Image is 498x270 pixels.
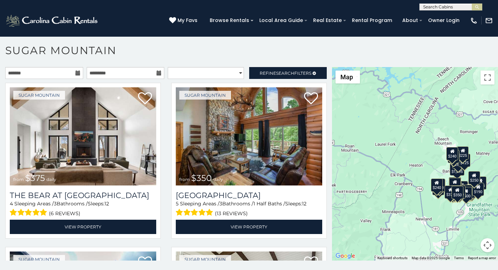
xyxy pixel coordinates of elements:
a: View Property [10,220,156,234]
img: Google [334,251,357,261]
a: Rental Program [348,15,396,26]
div: Sleeping Areas / Bathrooms / Sleeps: [176,200,322,218]
span: Map data ©2025 Google [412,256,450,260]
img: phone-regular-white.png [470,17,478,24]
img: mail-regular-white.png [485,17,493,24]
span: 3 [54,200,57,207]
a: Sugar Mountain [13,255,65,264]
span: 1 Half Baths / [253,200,285,207]
div: $200 [456,181,468,194]
span: 12 [302,200,306,207]
span: Map [340,73,353,81]
div: $350 [454,185,465,199]
div: $250 [468,171,480,184]
img: The Bear At Sugar Mountain [10,87,156,185]
div: $170 [447,150,459,163]
div: $300 [449,178,461,191]
span: from [179,177,190,182]
div: $265 [449,177,461,190]
div: $500 [460,187,472,200]
span: Refine Filters [260,71,311,76]
a: View Property [176,220,322,234]
div: $240 [446,147,458,160]
a: Report a map error [468,256,496,260]
a: Owner Login [425,15,463,26]
a: Terms [454,256,464,260]
button: Change map style [335,71,360,83]
img: White-1-2.png [5,14,100,28]
a: The Bear At Sugar Mountain from $375 daily [10,87,156,185]
a: Sugar Mountain [179,255,231,264]
div: $190 [472,183,484,196]
span: (13 reviews) [215,209,248,218]
span: from [13,177,24,182]
a: RefineSearchFilters [249,67,327,79]
div: $225 [457,146,469,160]
span: 5 [176,200,179,207]
div: $375 [445,185,456,199]
div: Sleeping Areas / Bathrooms / Sleeps: [10,200,156,218]
div: $195 [463,185,475,198]
div: $155 [474,176,486,190]
div: $1,095 [449,162,464,176]
a: Open this area in Google Maps (opens a new window) [334,251,357,261]
span: daily [213,177,223,182]
a: Add to favorites [304,92,318,106]
a: Sugar Mountain [179,91,231,100]
div: $240 [431,178,442,192]
a: The Bear At [GEOGRAPHIC_DATA] [10,191,156,200]
span: 12 [104,200,109,207]
div: $190 [448,177,460,190]
a: Grouse Moor Lodge from $350 daily [176,87,322,185]
div: $125 [458,154,470,167]
a: Browse Rentals [206,15,253,26]
img: Grouse Moor Lodge [176,87,322,185]
a: [GEOGRAPHIC_DATA] [176,191,322,200]
span: daily [46,177,56,182]
span: 3 [219,200,222,207]
span: $350 [191,173,212,183]
a: About [399,15,421,26]
span: My Favs [178,17,197,24]
span: 4 [10,200,13,207]
a: Real Estate [310,15,345,26]
a: Local Area Guide [256,15,306,26]
h3: Grouse Moor Lodge [176,191,322,200]
span: (6 reviews) [49,209,80,218]
div: $350 [451,186,463,199]
span: $375 [25,173,45,183]
h3: The Bear At Sugar Mountain [10,191,156,200]
span: Search [276,71,294,76]
button: Toggle fullscreen view [481,71,495,85]
button: Map camera controls [481,238,495,252]
a: My Favs [169,17,199,24]
a: Add to favorites [138,92,152,106]
a: Sugar Mountain [13,91,65,100]
button: Keyboard shortcuts [377,256,407,261]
